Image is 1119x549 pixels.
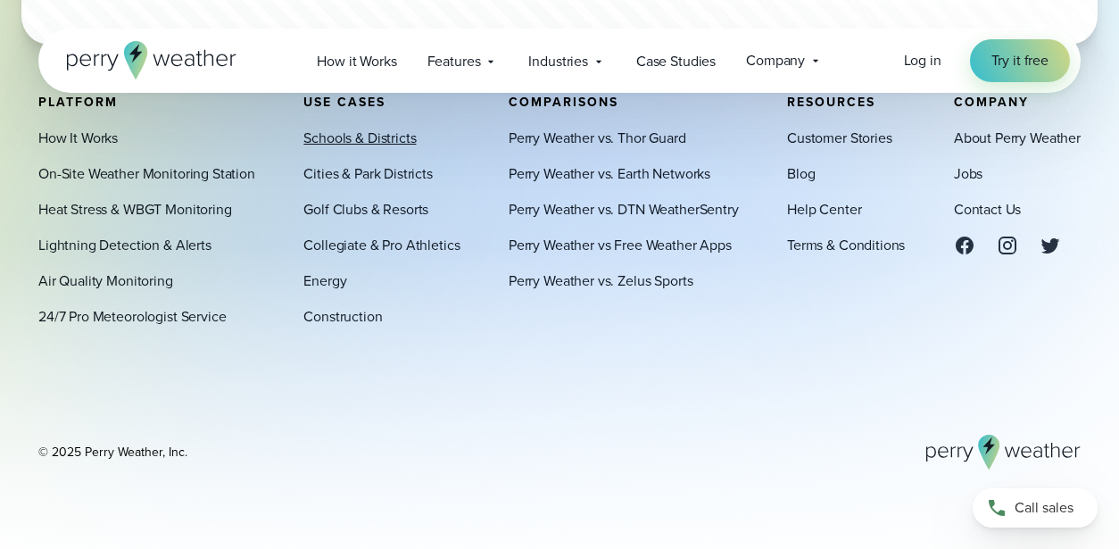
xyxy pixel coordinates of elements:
[303,93,385,112] span: Use Cases
[973,488,1098,528] a: Call sales
[970,39,1070,82] a: Try it free
[528,51,588,72] span: Industries
[38,163,255,185] a: On-Site Weather Monitoring Station
[509,163,710,185] a: Perry Weather vs. Earth Networks
[303,270,346,292] a: Energy
[38,93,118,112] span: Platform
[509,270,692,292] a: Perry Weather vs. Zelus Sports
[509,93,618,112] span: Comparisons
[1015,497,1073,519] span: Call sales
[302,43,411,79] a: How it Works
[509,128,686,149] a: Perry Weather vs. Thor Guard
[991,50,1049,71] span: Try it free
[954,163,982,185] a: Jobs
[787,199,861,220] a: Help Center
[427,51,481,72] span: Features
[38,270,173,292] a: Air Quality Monitoring
[303,306,382,328] a: Construction
[787,93,875,112] span: Resources
[746,50,805,71] span: Company
[509,199,739,220] a: Perry Weather vs. DTN WeatherSentry
[954,199,1022,220] a: Contact Us
[303,235,460,256] a: Collegiate & Pro Athletics
[38,306,226,328] a: 24/7 Pro Meteorologist Service
[509,235,732,256] a: Perry Weather vs Free Weather Apps
[38,444,187,462] div: © 2025 Perry Weather, Inc.
[954,128,1081,149] a: About Perry Weather
[303,163,433,185] a: Cities & Park Districts
[38,235,211,256] a: Lightning Detection & Alerts
[38,128,118,149] a: How It Works
[317,51,396,72] span: How it Works
[636,51,716,72] span: Case Studies
[303,199,428,220] a: Golf Clubs & Resorts
[621,43,731,79] a: Case Studies
[787,235,905,256] a: Terms & Conditions
[787,163,815,185] a: Blog
[904,50,941,71] a: Log in
[954,93,1029,112] span: Company
[787,128,892,149] a: Customer Stories
[303,128,416,149] a: Schools & Districts
[38,199,232,220] a: Heat Stress & WBGT Monitoring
